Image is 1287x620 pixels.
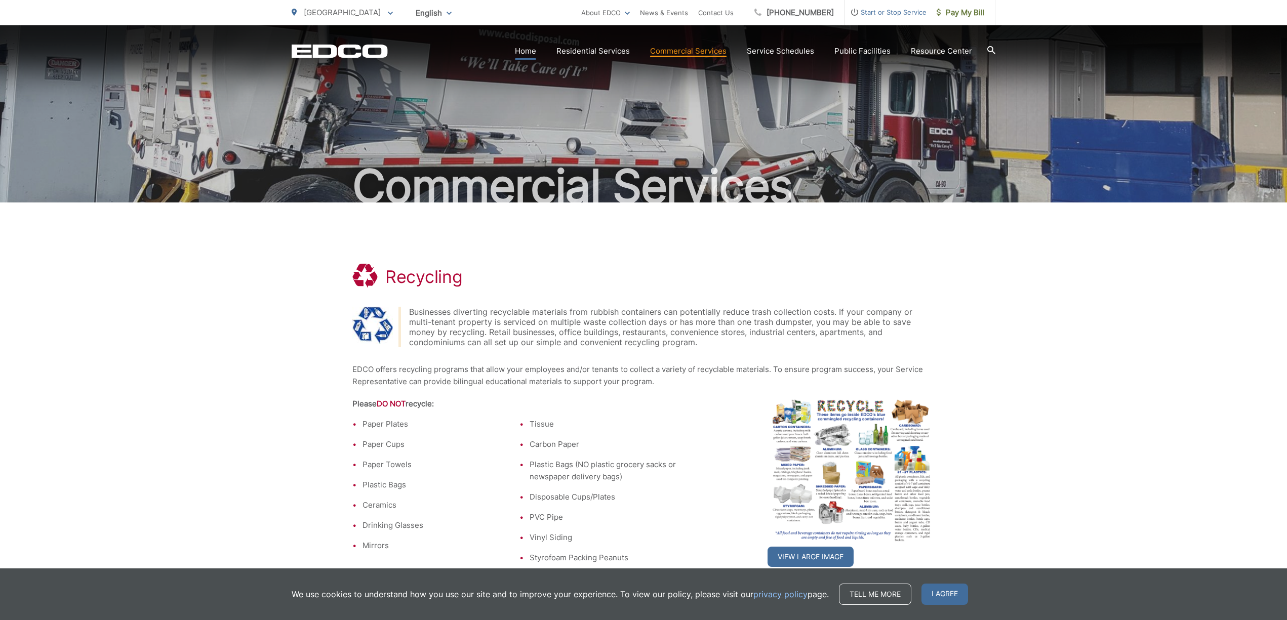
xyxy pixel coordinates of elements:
[768,547,854,567] a: View Large Image
[698,7,734,19] a: Contact Us
[640,7,688,19] a: News & Events
[581,7,630,19] a: About EDCO
[363,519,519,531] li: Drinking Glasses
[530,552,687,564] li: Styrofoam Packing Peanuts
[530,511,687,523] li: PVC Pipe
[377,399,406,408] strong: DO NOT
[911,45,972,57] a: Resource Center
[363,459,519,471] li: Paper Towels
[530,418,687,430] li: Tissue
[556,45,630,57] a: Residential Services
[753,588,808,600] a: privacy policy
[352,398,687,418] th: Please recycle:
[363,540,519,552] li: Mirrors
[921,584,968,605] span: I agree
[530,438,687,450] li: Carbon Paper
[304,8,381,17] span: [GEOGRAPHIC_DATA]
[839,584,911,605] a: Tell me more
[292,44,388,58] a: EDCD logo. Return to the homepage.
[650,45,727,57] a: Commercial Services
[747,45,814,57] a: Service Schedules
[530,459,687,483] li: Plastic Bags (NO plastic grocery sacks or newspaper delivery bags)
[768,398,935,545] img: image
[363,499,519,511] li: Ceramics
[530,531,687,544] li: Vinyl Siding
[530,491,687,503] li: Disposable Cups/Plates
[352,363,935,388] p: EDCO offers recycling programs that allow your employees and/or tenants to collect a variety of r...
[363,479,519,491] li: Plastic Bags
[834,45,891,57] a: Public Facilities
[363,418,519,430] li: Paper Plates
[363,438,519,450] li: Paper Cups
[292,161,995,212] h2: Commercial Services
[409,307,935,347] div: Businesses diverting recyclable materials from rubbish containers can potentially reduce trash co...
[352,307,393,344] img: Recycling Symbol
[408,4,459,22] span: English
[515,45,536,57] a: Home
[292,588,829,600] p: We use cookies to understand how you use our site and to improve your experience. To view our pol...
[937,7,985,19] span: Pay My Bill
[385,267,462,287] h1: Recycling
